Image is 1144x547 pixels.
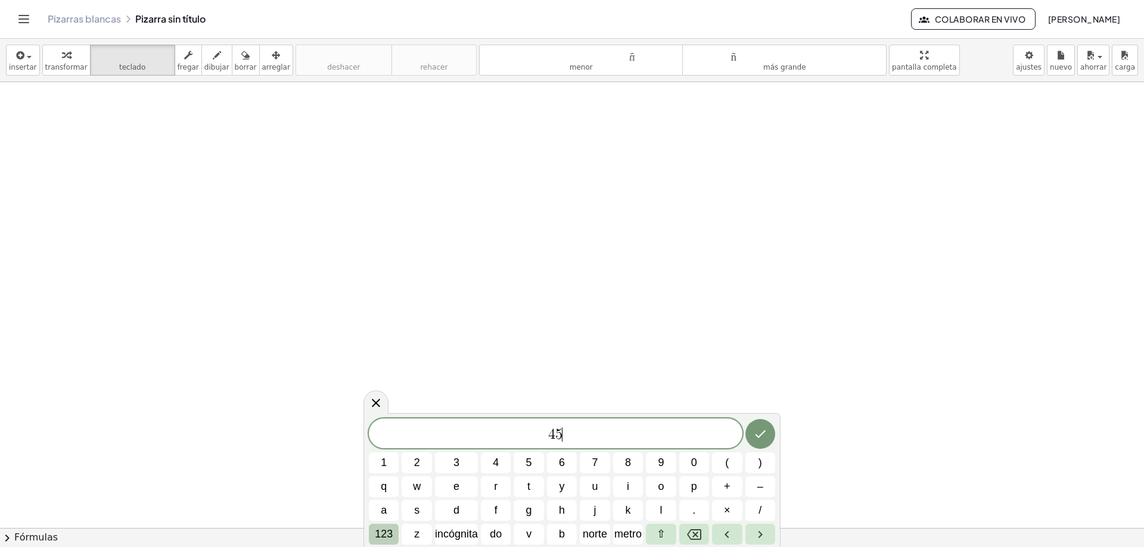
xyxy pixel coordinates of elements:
span: l [660,502,662,518]
span: 5 [555,427,562,442]
button: Plus [712,476,742,497]
font: arreglar [262,63,290,71]
span: i [627,479,629,495]
button: deshacerdeshacer [296,45,392,76]
font: rehacer [394,49,474,61]
button: rehacerrehacer [391,45,477,76]
font: [PERSON_NAME] [1048,14,1120,24]
span: s [414,502,419,518]
span: h [559,502,565,518]
font: rehacer [420,63,447,71]
button: borrar [232,45,260,76]
button: u [580,476,610,497]
button: 5 [514,452,543,473]
span: × [724,502,730,518]
button: y [547,476,577,497]
span: 0 [691,455,697,471]
button: 1 [369,452,399,473]
font: tamaño_del_formato [482,49,680,61]
button: ( [712,452,742,473]
font: borrar [235,63,257,71]
button: Hecho [745,419,775,449]
span: 7 [592,455,598,471]
button: z [402,524,431,545]
font: b [559,528,565,540]
font: pantalla completa [892,63,957,71]
font: teclado [119,63,145,71]
span: ) [758,455,762,471]
button: ) [745,452,775,473]
span: r [494,479,498,495]
button: t [514,476,543,497]
span: p [691,479,697,495]
font: Fórmulas [14,532,58,543]
font: más grande [763,63,806,71]
span: – [757,479,763,495]
button: 2 [402,452,431,473]
font: deshacer [299,49,389,61]
button: j [580,500,610,521]
button: o [646,476,676,497]
button: tamaño_del_formatomás grande [682,45,887,76]
font: ahorrar [1080,63,1106,71]
a: Pizarras blancas [48,13,121,25]
button: ajustes [1013,45,1044,76]
button: h [547,500,577,521]
button: insertar [6,45,40,76]
button: 4 [481,452,511,473]
span: 9 [658,455,664,471]
button: incógnita [435,524,478,545]
font: v [526,528,531,540]
button: b [547,524,577,545]
button: w [402,476,431,497]
font: tamaño_del_formato [685,49,884,61]
button: Flecha derecha [745,524,775,545]
font: transformar [45,63,88,71]
button: nuevo [1047,45,1075,76]
button: . [679,500,709,521]
font: norte [583,528,607,540]
font: ajustes [1016,63,1042,71]
font: nuevo [1050,63,1072,71]
font: insertar [9,63,37,71]
span: 5 [526,455,532,471]
button: Teclado predeterminado [369,524,399,545]
button: Cambiar navegación [14,10,33,29]
span: w [413,479,421,495]
font: dibujar [204,63,229,71]
button: dibujar [201,45,232,76]
button: do [481,524,511,545]
font: z [414,528,419,540]
button: g [514,500,543,521]
button: tecladoteclado [90,45,175,76]
button: v [514,524,543,545]
button: f [481,500,511,521]
button: carga [1112,45,1138,76]
span: f [495,502,498,518]
span: 6 [559,455,565,471]
button: k [613,500,643,521]
span: 4 [493,455,499,471]
button: l [646,500,676,521]
button: 6 [547,452,577,473]
font: menor [570,63,593,71]
span: t [527,479,530,495]
button: pantalla completa [889,45,960,76]
span: 8 [625,455,631,471]
span: a [381,502,387,518]
button: q [369,476,399,497]
button: ahorrar [1077,45,1109,76]
button: 3 [435,452,478,473]
button: Retroceso [679,524,709,545]
span: e [453,479,459,495]
button: transformar [42,45,91,76]
span: o [658,479,664,495]
button: metro [613,524,643,545]
button: Flecha izquierda [712,524,742,545]
font: 123 [375,528,393,540]
font: carga [1115,63,1135,71]
button: Cambio [646,524,676,545]
button: 8 [613,452,643,473]
span: g [526,502,532,518]
font: Colaborar en vivo [935,14,1025,24]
